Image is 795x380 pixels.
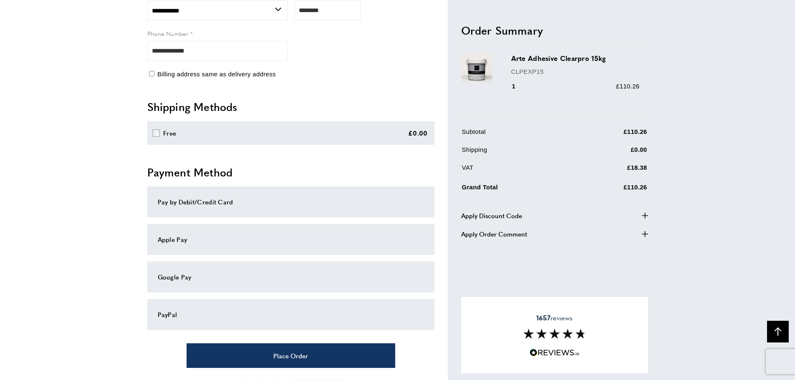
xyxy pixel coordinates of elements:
[461,229,527,239] span: Apply Order Comment
[408,128,428,138] div: £0.00
[462,162,574,179] td: VAT
[147,99,434,114] h2: Shipping Methods
[158,234,424,244] div: Apple Pay
[574,126,647,143] td: £110.26
[530,349,580,357] img: Reviews.io 5 stars
[536,313,573,322] span: reviews
[536,312,550,322] strong: 1657
[462,126,574,143] td: Subtotal
[149,71,154,76] input: Billing address same as delivery address
[462,144,574,161] td: Shipping
[158,197,424,207] div: Pay by Debit/Credit Card
[147,165,434,180] h2: Payment Method
[511,53,640,63] h3: Arte Adhesive Clearpro 15kg
[147,29,189,38] span: Phone Number
[511,81,527,91] div: 1
[462,180,574,198] td: Grand Total
[163,128,176,138] div: Free
[461,210,522,220] span: Apply Discount Code
[511,66,640,76] p: CLPEXP15
[461,53,492,85] img: Arte Adhesive Clearpro 15kg
[157,70,276,78] span: Billing address same as delivery address
[461,23,648,38] h2: Order Summary
[187,343,395,368] button: Place Order
[574,144,647,161] td: £0.00
[158,272,424,282] div: Google Pay
[523,329,586,339] img: Reviews section
[158,310,424,320] div: PayPal
[574,180,647,198] td: £110.26
[574,162,647,179] td: £18.38
[616,82,639,89] span: £110.26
